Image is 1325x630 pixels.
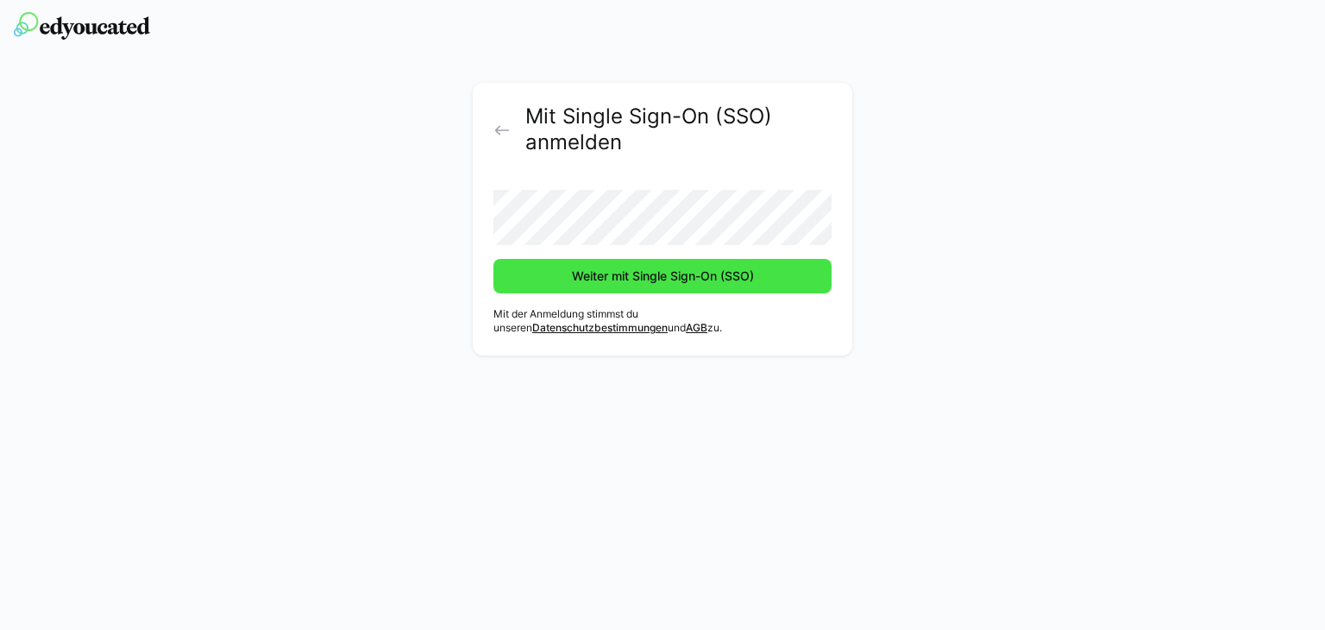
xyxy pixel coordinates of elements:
a: AGB [686,321,707,334]
h2: Mit Single Sign-On (SSO) anmelden [525,104,832,155]
p: Mit der Anmeldung stimmst du unseren und zu. [493,307,832,335]
span: Weiter mit Single Sign-On (SSO) [569,268,757,285]
button: Weiter mit Single Sign-On (SSO) [493,259,832,293]
a: Datenschutzbestimmungen [532,321,668,334]
img: edyoucated [14,12,150,40]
